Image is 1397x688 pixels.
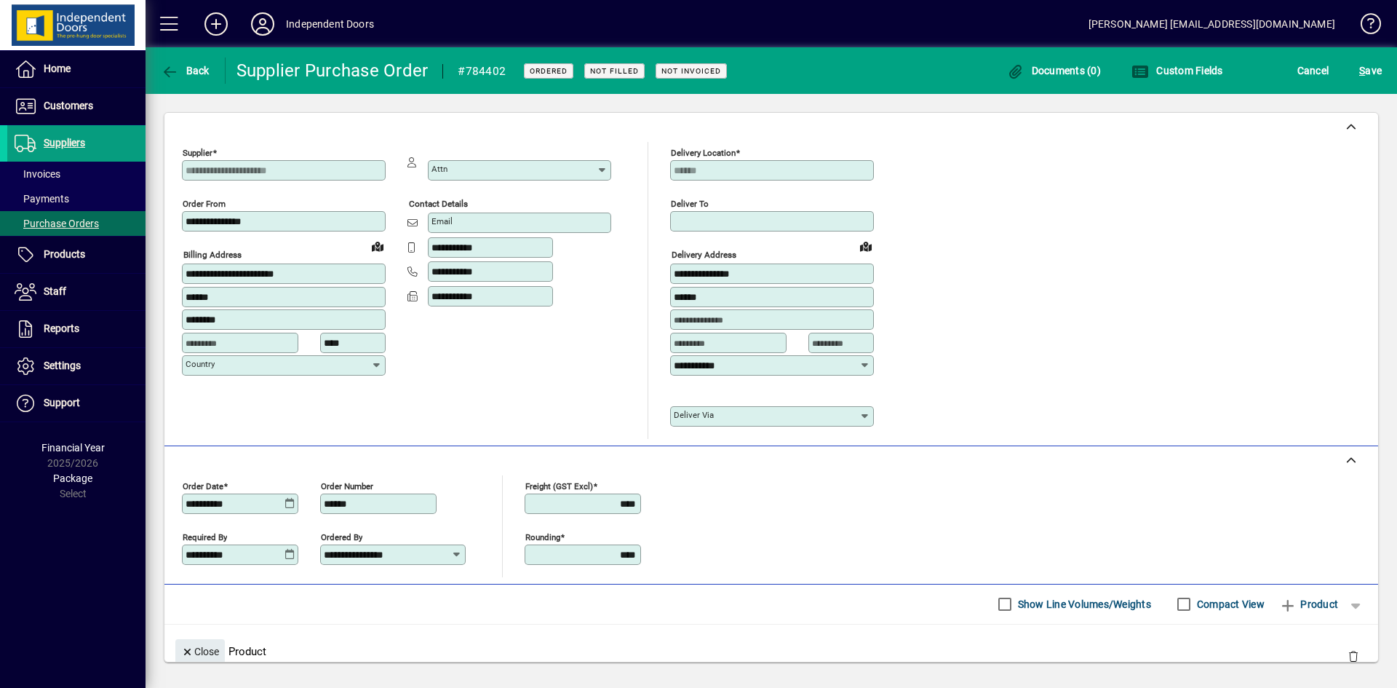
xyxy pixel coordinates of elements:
span: Settings [44,360,81,371]
mat-label: Country [186,359,215,369]
span: Purchase Orders [15,218,99,229]
a: Support [7,385,146,422]
button: Back [157,58,213,84]
span: Cancel [1297,59,1329,82]
span: S [1359,65,1365,76]
mat-label: Ordered by [321,531,362,542]
span: Financial Year [41,442,105,454]
button: Close [175,639,225,665]
div: Supplier Purchase Order [236,59,429,82]
mat-label: Freight (GST excl) [525,481,593,491]
span: Support [44,397,80,408]
span: Invoices [15,168,60,180]
span: ave [1359,59,1382,82]
a: Payments [7,186,146,211]
button: Cancel [1294,58,1333,84]
a: Customers [7,88,146,124]
span: Custom Fields [1131,65,1223,76]
span: Ordered [530,66,568,76]
span: Reports [44,323,79,334]
button: Documents (0) [1003,58,1105,84]
mat-label: Rounding [525,531,560,542]
label: Show Line Volumes/Weights [1015,597,1151,612]
button: Product [1272,591,1345,617]
span: Payments [15,193,69,205]
span: Suppliers [44,137,85,149]
span: Not Filled [590,66,639,76]
a: Knowledge Base [1350,3,1379,50]
mat-label: Deliver To [671,199,709,209]
a: Reports [7,311,146,347]
mat-label: Email [431,216,453,226]
button: Profile [239,11,286,37]
mat-label: Delivery Location [671,148,736,158]
span: Product [1279,593,1338,616]
mat-label: Order date [183,481,223,491]
button: Add [193,11,239,37]
a: Home [7,51,146,87]
a: Products [7,237,146,273]
a: Invoices [7,162,146,186]
span: Staff [44,285,66,297]
span: Products [44,248,85,260]
mat-label: Order from [183,199,226,209]
mat-label: Supplier [183,148,212,158]
a: Settings [7,348,146,384]
label: Compact View [1194,597,1265,612]
div: Product [164,625,1378,678]
span: Not Invoiced [661,66,721,76]
span: Home [44,63,71,74]
mat-label: Required by [183,531,227,542]
mat-label: Order number [321,481,373,491]
a: Purchase Orders [7,211,146,236]
div: #784402 [458,60,506,83]
div: Independent Doors [286,12,374,36]
span: Documents (0) [1006,65,1101,76]
a: View on map [366,234,389,258]
span: Customers [44,100,93,111]
button: Delete [1336,639,1371,674]
a: Staff [7,274,146,310]
div: [PERSON_NAME] [EMAIL_ADDRESS][DOMAIN_NAME] [1088,12,1335,36]
span: Close [181,640,219,664]
app-page-header-button: Delete [1336,649,1371,663]
a: View on map [854,234,877,258]
span: Package [53,472,92,484]
mat-label: Attn [431,164,447,174]
span: Back [161,65,210,76]
mat-label: Deliver via [674,410,714,420]
app-page-header-button: Back [146,58,226,84]
button: Save [1356,58,1385,84]
app-page-header-button: Close [172,644,228,657]
button: Custom Fields [1128,58,1227,84]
